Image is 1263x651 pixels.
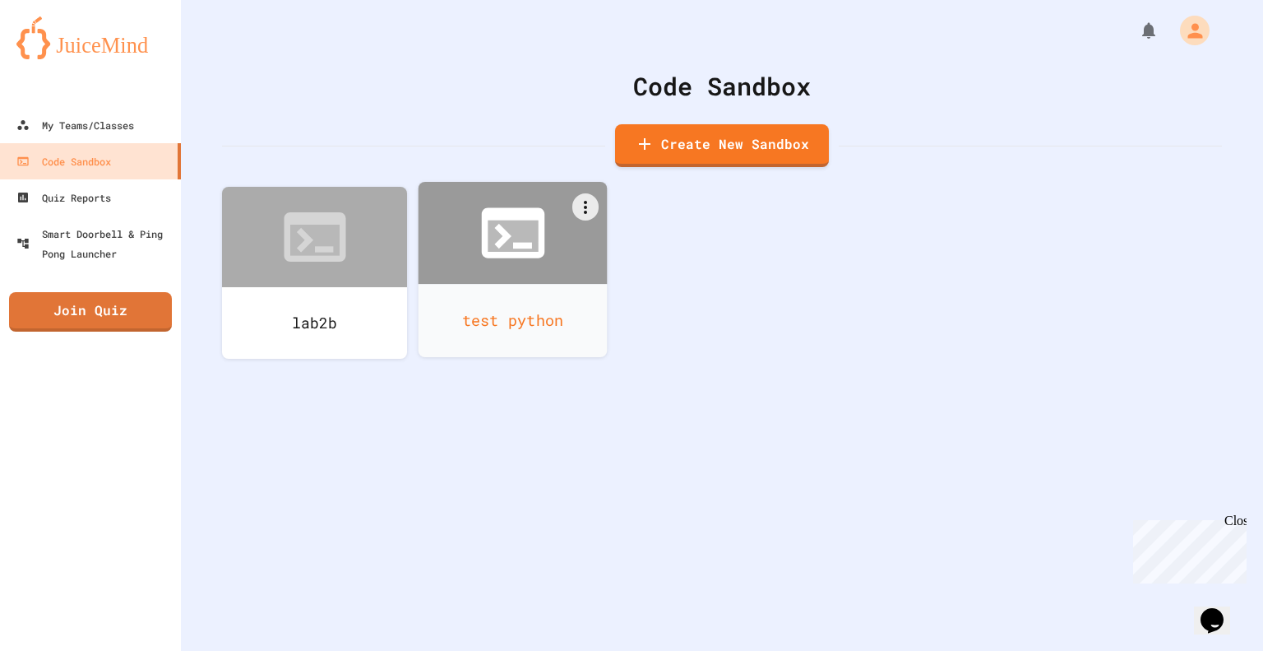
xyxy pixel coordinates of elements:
[16,115,134,135] div: My Teams/Classes
[222,187,407,359] a: lab2b
[222,67,1222,105] div: Code Sandbox
[419,182,608,357] a: test python
[9,292,172,332] a: Join Quiz
[16,224,174,263] div: Smart Doorbell & Ping Pong Launcher
[222,287,407,359] div: lab2b
[1108,16,1163,44] div: My Notifications
[419,284,608,357] div: test python
[16,151,111,171] div: Code Sandbox
[16,188,111,207] div: Quiz Reports
[7,7,113,105] div: Chat with us now!Close
[1127,514,1247,584] iframe: chat widget
[1163,12,1214,49] div: My Account
[615,124,829,167] a: Create New Sandbox
[1194,585,1247,635] iframe: chat widget
[16,16,164,59] img: logo-orange.svg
